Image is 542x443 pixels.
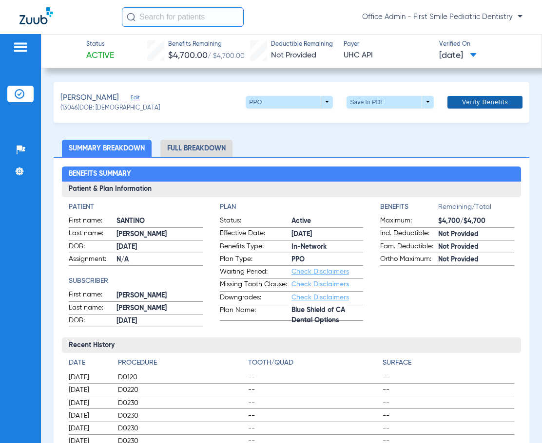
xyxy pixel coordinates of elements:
span: [DATE] [69,398,110,408]
app-breakdown-title: Benefits [380,202,438,216]
span: (13046) DOB: [DEMOGRAPHIC_DATA] [60,104,160,113]
span: [DATE] [116,316,203,326]
span: Remaining/Total [438,202,514,216]
a: Check Disclaimers [291,281,349,288]
span: $4,700.00 [168,51,208,60]
span: -- [248,398,380,408]
a: Check Disclaimers [291,294,349,301]
span: Downgrades: [220,293,291,304]
span: [DATE] [439,50,477,62]
span: Verify Benefits [462,98,508,106]
input: Search for patients [122,7,244,27]
span: D0230 [118,411,245,421]
span: [PERSON_NAME] [60,92,119,104]
span: Ortho Maximum: [380,254,438,266]
span: DOB: [69,315,116,327]
img: Search Icon [127,13,135,21]
span: DOB: [69,241,116,253]
span: Not Provided [438,229,514,240]
span: Benefits Remaining [168,40,245,49]
span: In-Network [291,242,363,252]
app-breakdown-title: Procedure [118,358,245,371]
app-breakdown-title: Tooth/Quad [248,358,380,371]
span: -- [383,385,514,395]
span: Plan Type: [220,254,291,266]
span: Not Provided [271,52,316,59]
span: [DATE] [69,424,110,433]
span: SANTINO [116,216,203,226]
span: First name: [69,290,116,301]
span: Effective Date: [220,228,291,240]
span: [PERSON_NAME] [116,291,203,301]
span: -- [248,385,380,395]
span: -- [383,372,514,382]
span: Deductible Remaining [271,40,333,49]
span: Benefits Type: [220,241,291,253]
span: Payer [344,40,431,49]
span: D0230 [118,398,245,408]
li: Summary Breakdown [62,140,152,157]
span: [DATE] [69,385,110,395]
span: Status: [220,216,291,227]
span: Office Admin - First Smile Pediatric Dentistry [362,12,523,22]
h4: Surface [383,358,514,368]
h4: Date [69,358,110,368]
span: Verified On [439,40,526,49]
span: D0220 [118,385,245,395]
span: [DATE] [69,372,110,382]
h4: Procedure [118,358,245,368]
span: [PERSON_NAME] [116,303,203,314]
h4: Plan [220,202,363,212]
h3: Recent History [62,337,521,353]
app-breakdown-title: Date [69,358,110,371]
h4: Benefits [380,202,438,212]
span: -- [383,424,514,433]
span: [DATE] [69,411,110,421]
span: Blue Shield of CA Dental Options [291,310,363,320]
span: Active [291,216,363,226]
span: / $4,700.00 [208,53,245,59]
button: PPO [246,96,333,109]
span: First name: [69,216,116,227]
span: Active [86,50,114,62]
button: Save to PDF [347,96,434,109]
span: Fam. Deductible: [380,241,438,253]
img: hamburger-icon [13,41,28,53]
span: D0120 [118,372,245,382]
span: [PERSON_NAME] [116,229,203,240]
app-breakdown-title: Surface [383,358,514,371]
h4: Patient [69,202,203,212]
span: Plan Name: [220,305,291,321]
img: Zuub Logo [19,7,53,24]
span: [DATE] [116,242,203,252]
span: D0230 [118,424,245,433]
h4: Subscriber [69,276,203,286]
span: Ind. Deductible: [380,228,438,240]
button: Verify Benefits [447,96,523,109]
span: N/A [116,255,203,265]
span: -- [383,398,514,408]
span: [DATE] [291,229,363,240]
span: Status [86,40,114,49]
span: -- [248,411,380,421]
a: Check Disclaimers [291,268,349,275]
h2: Benefits Summary [62,166,521,182]
span: -- [248,424,380,433]
span: Waiting Period: [220,267,291,278]
span: Last name: [69,228,116,240]
h4: Tooth/Quad [248,358,380,368]
span: Not Provided [438,255,514,265]
span: PPO [291,255,363,265]
span: Last name: [69,303,116,314]
span: Maximum: [380,216,438,227]
span: $4,700/$4,700 [438,216,514,226]
h3: Patient & Plan Information [62,182,521,197]
span: Assignment: [69,254,116,266]
span: -- [383,411,514,421]
li: Full Breakdown [160,140,232,157]
span: UHC API [344,50,431,62]
span: Edit [131,94,139,104]
span: Missing Tooth Clause: [220,279,291,291]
